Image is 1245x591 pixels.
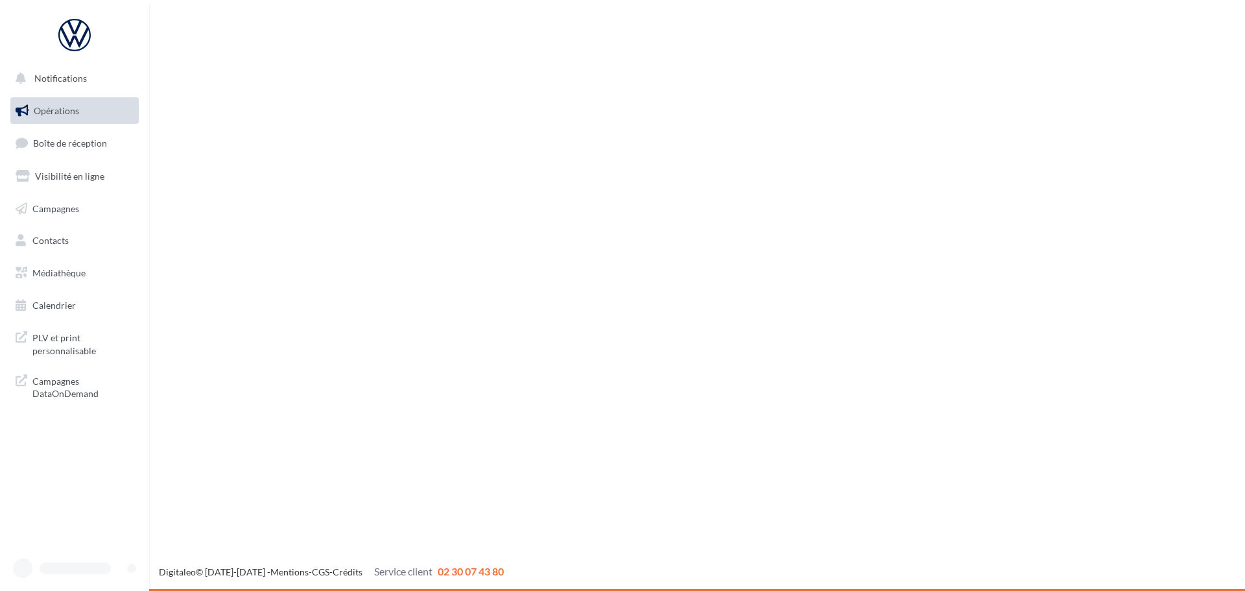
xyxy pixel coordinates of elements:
span: Service client [374,565,433,577]
a: Calendrier [8,292,141,319]
span: 02 30 07 43 80 [438,565,504,577]
span: Campagnes DataOnDemand [32,372,134,400]
span: Opérations [34,105,79,116]
a: CGS [312,566,329,577]
a: Campagnes DataOnDemand [8,367,141,405]
a: PLV et print personnalisable [8,324,141,362]
span: Boîte de réception [33,138,107,149]
button: Notifications [8,65,136,92]
a: Digitaleo [159,566,196,577]
a: Opérations [8,97,141,125]
span: Visibilité en ligne [35,171,104,182]
span: PLV et print personnalisable [32,329,134,357]
span: Contacts [32,235,69,246]
a: Contacts [8,227,141,254]
span: © [DATE]-[DATE] - - - [159,566,504,577]
a: Boîte de réception [8,129,141,157]
span: Notifications [34,73,87,84]
span: Calendrier [32,300,76,311]
span: Médiathèque [32,267,86,278]
a: Campagnes [8,195,141,223]
span: Campagnes [32,202,79,213]
a: Visibilité en ligne [8,163,141,190]
a: Mentions [270,566,309,577]
a: Crédits [333,566,362,577]
a: Médiathèque [8,259,141,287]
